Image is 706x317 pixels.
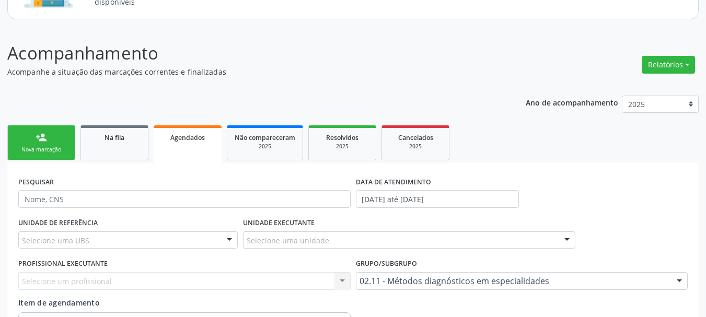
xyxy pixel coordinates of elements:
[18,190,351,208] input: Nome, CNS
[7,40,491,66] p: Acompanhamento
[526,96,618,109] p: Ano de acompanhamento
[356,190,519,208] input: Selecione um intervalo
[18,174,54,190] label: PESQUISAR
[356,256,417,272] label: Grupo/Subgrupo
[15,146,67,154] div: Nova marcação
[18,215,98,231] label: UNIDADE DE REFERÊNCIA
[22,235,89,246] span: Selecione uma UBS
[18,298,100,308] span: Item de agendamento
[36,132,47,143] div: person_add
[356,174,431,190] label: DATA DE ATENDIMENTO
[326,133,358,142] span: Resolvidos
[389,143,442,150] div: 2025
[316,143,368,150] div: 2025
[360,276,667,286] span: 02.11 - Métodos diagnósticos em especialidades
[235,133,295,142] span: Não compareceram
[235,143,295,150] div: 2025
[642,56,695,74] button: Relatórios
[170,133,205,142] span: Agendados
[243,215,315,231] label: UNIDADE EXECUTANTE
[18,256,108,272] label: PROFISSIONAL EXECUTANTE
[247,235,329,246] span: Selecione uma unidade
[7,66,491,77] p: Acompanhe a situação das marcações correntes e finalizadas
[398,133,433,142] span: Cancelados
[105,133,124,142] span: Na fila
